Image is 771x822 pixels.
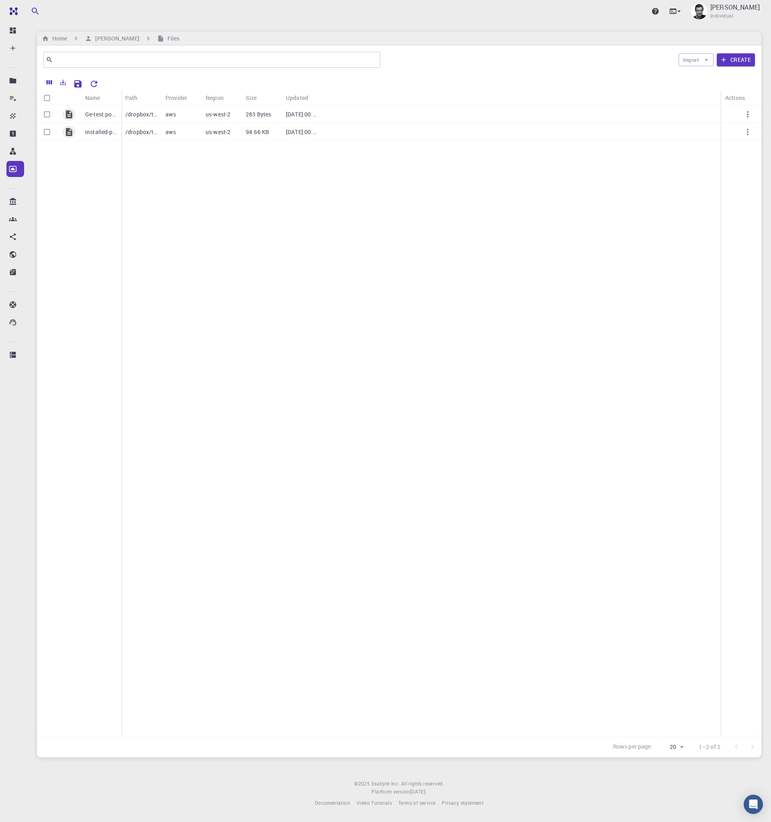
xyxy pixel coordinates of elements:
p: [DATE] 00:44 [286,110,318,118]
div: Size [242,90,282,106]
p: [DATE] 00:44 [286,128,318,136]
p: aws [165,128,176,136]
img: logo [6,7,18,15]
div: Open Intercom Messenger [744,795,763,814]
p: us-west-2 [206,110,230,118]
a: Terms of service [398,799,435,807]
div: Provider [165,90,187,106]
span: Terms of service [398,800,435,806]
p: aws [165,110,176,118]
div: Size [246,90,257,106]
div: Name [85,90,100,106]
p: 283 Bytes [246,110,271,118]
div: Updated [286,90,308,106]
div: Name [81,90,121,106]
div: Region [206,90,224,106]
div: Actions [725,90,745,106]
a: Documentation [315,799,350,807]
div: Actions [721,90,761,106]
img: Timur Bazhirov [691,3,707,19]
p: Ge-test.poscar.vasp [85,110,117,118]
button: Columns [43,76,56,89]
h6: Files [164,34,180,43]
p: /dropbox/timur/installed-packages-2023-12-28 [125,128,157,136]
p: 1–2 of 2 [699,743,720,751]
button: Save Explorer Settings [70,76,86,92]
div: Provider [161,90,202,106]
p: Rows per page: [613,743,653,752]
p: [PERSON_NAME] [710,2,760,12]
span: © 2025 [354,780,371,788]
a: Video Tutorials [357,799,392,807]
button: Create [717,53,755,66]
div: Path [125,90,138,106]
p: /dropbox/timur/Ge-test.poscar.vasp [125,110,157,118]
span: Video Tutorials [357,800,392,806]
div: Region [202,90,242,106]
span: Exabyte Inc. [371,780,400,787]
a: Exabyte Inc. [371,780,400,788]
span: Privacy statement [442,800,483,806]
p: us-west-2 [206,128,230,136]
nav: breadcrumb [40,34,181,43]
span: All rights reserved. [401,780,444,788]
span: [DATE] . [410,788,427,795]
h6: Home [49,34,67,43]
p: 94.66 KB [246,128,269,136]
span: Individual [710,12,733,20]
div: Updated [282,90,322,106]
div: Icon [57,90,81,106]
a: [DATE]. [410,788,427,796]
span: Platform version [371,788,410,796]
h6: [PERSON_NAME] [92,34,139,43]
button: Export [56,76,70,89]
p: installed-packages-2023-12-28 [85,128,117,136]
div: 20 [656,741,686,753]
span: Documentation [315,800,350,806]
button: Reset Explorer Settings [86,76,102,92]
button: Import [679,53,714,66]
a: Privacy statement [442,799,483,807]
div: Path [121,90,161,106]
